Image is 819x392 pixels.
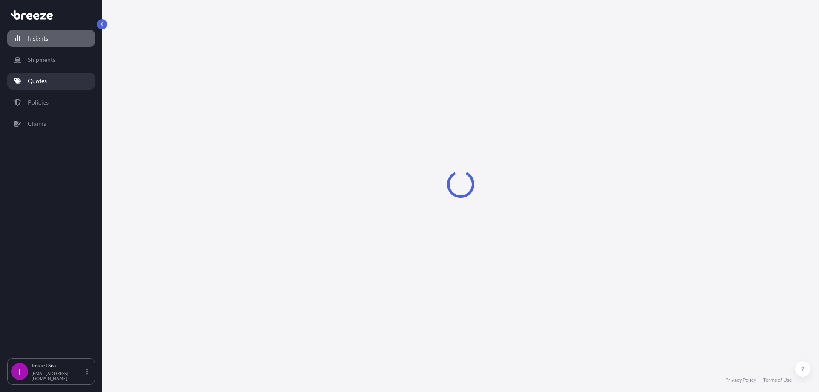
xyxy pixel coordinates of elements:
[28,119,46,128] p: Claims
[7,94,95,111] a: Policies
[32,362,84,369] p: Import Sea
[725,377,756,383] a: Privacy Policy
[763,377,792,383] a: Terms of Use
[28,98,49,107] p: Policies
[28,55,55,64] p: Shipments
[18,367,21,376] span: I
[28,34,48,43] p: Insights
[32,371,84,381] p: [EMAIL_ADDRESS][DOMAIN_NAME]
[7,73,95,90] a: Quotes
[28,77,47,85] p: Quotes
[7,51,95,68] a: Shipments
[7,30,95,47] a: Insights
[7,115,95,132] a: Claims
